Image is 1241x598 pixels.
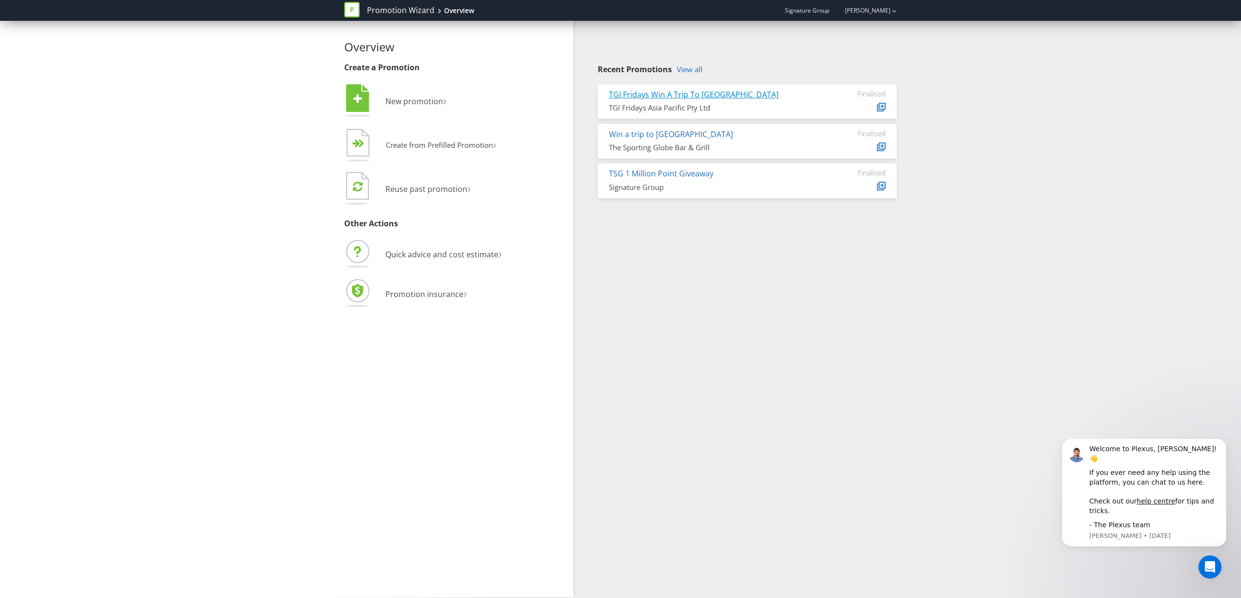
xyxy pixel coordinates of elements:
span: Promotion insurance [385,289,463,299]
a: help centre [90,58,128,66]
span: › [463,285,467,301]
div: Message content [42,5,172,91]
a: Promotion insurance› [344,289,467,299]
a: Promotion Wizard [367,5,434,16]
div: Finalised [827,129,886,138]
a: Quick advice and cost estimate› [344,249,502,260]
h3: Other Actions [344,220,566,228]
span: Reuse past promotion [385,184,467,194]
div: Finalised [827,168,886,177]
h2: Overview [344,41,566,53]
img: Profile image for Khris [22,8,37,23]
div: The Sporting Globe Bar & Grill [609,142,813,153]
tspan:  [358,139,365,148]
button: Create from Prefilled Promotion› [344,126,497,165]
span: Recent Promotions [598,64,672,75]
p: Message from Khris, sent 1w ago [42,93,172,101]
a: Win a trip to [GEOGRAPHIC_DATA] [609,129,733,140]
div: Finalised [827,89,886,98]
span: › [493,137,496,152]
a: TSG 1 Million Point Giveaway [609,168,714,179]
span: Signature Group [785,6,829,15]
div: - The Plexus team [42,81,172,91]
span: New promotion [385,96,443,107]
iframe: Intercom notifications message [1047,439,1241,552]
a: [PERSON_NAME] [835,6,891,15]
tspan:  [353,94,362,104]
div: Overview [444,6,474,16]
h3: Create a Promotion [344,63,566,72]
span: Quick advice and cost estimate [385,249,498,260]
iframe: Intercom live chat [1198,555,1222,579]
span: › [467,180,471,196]
span: Create from Prefilled Promotion [386,140,493,150]
div: Welcome to Plexus, [PERSON_NAME]! 👋 [42,5,172,24]
a: TGI Fridays Win A Trip To [GEOGRAPHIC_DATA] [609,89,779,100]
a: View all [677,65,702,74]
div: Signature Group [609,182,813,192]
div: If you ever need any help using the platform, you can chat to us here. Check out our for tips and... [42,29,172,77]
span: › [443,92,446,108]
tspan:  [353,181,363,192]
div: TGI Fridays Asia Pacific Pty Ltd [609,103,813,113]
span: › [498,245,502,261]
